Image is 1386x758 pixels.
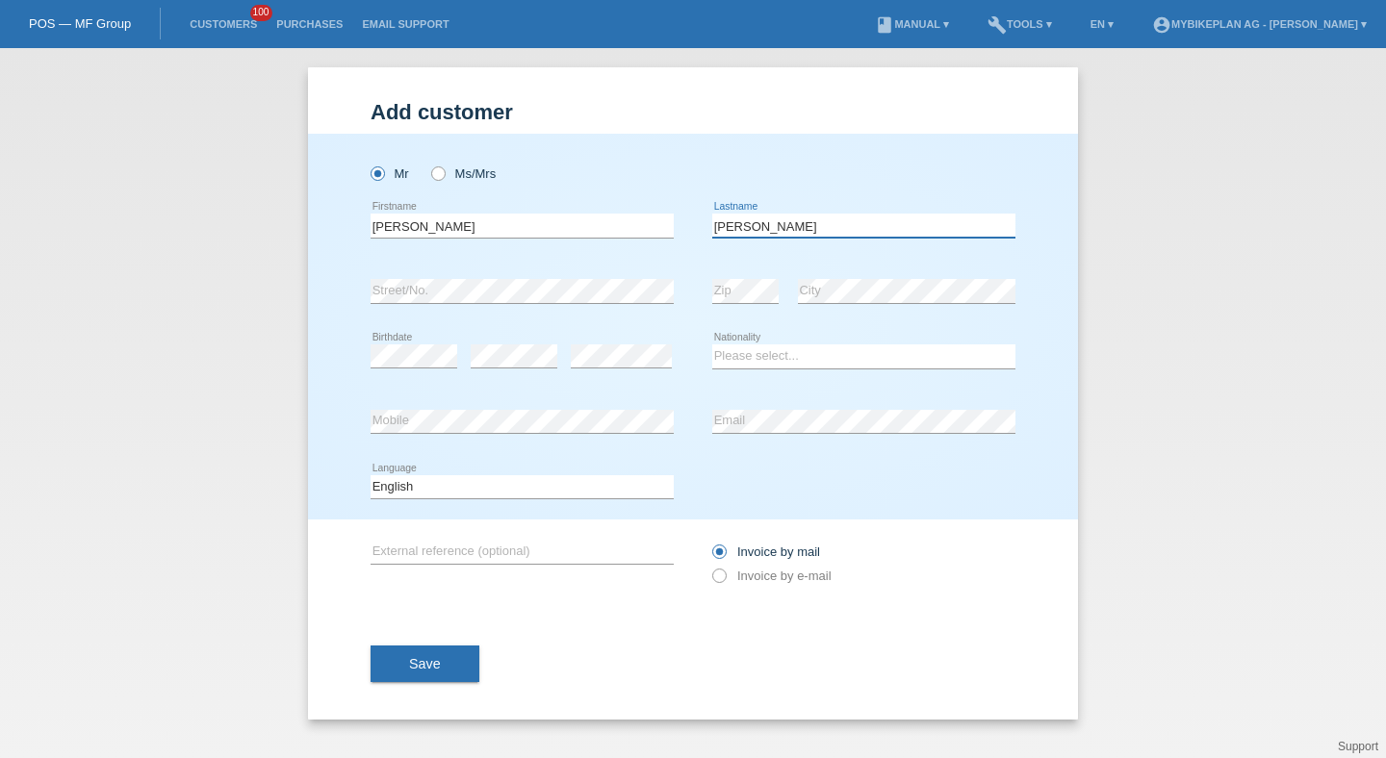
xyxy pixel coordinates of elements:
a: account_circleMybikeplan AG - [PERSON_NAME] ▾ [1142,18,1376,30]
a: EN ▾ [1081,18,1123,30]
a: POS — MF Group [29,16,131,31]
input: Invoice by e-mail [712,568,725,593]
span: Save [409,656,441,671]
button: Save [371,645,479,682]
i: build [988,15,1007,35]
a: buildTools ▾ [978,18,1062,30]
a: Purchases [267,18,352,30]
input: Mr [371,166,383,179]
a: Support [1338,740,1378,753]
i: book [875,15,894,35]
span: 100 [250,5,273,21]
a: Email Support [352,18,458,30]
a: Customers [180,18,267,30]
input: Invoice by mail [712,544,725,568]
a: bookManual ▾ [865,18,959,30]
input: Ms/Mrs [431,166,444,179]
label: Mr [371,166,409,181]
label: Invoice by e-mail [712,568,832,583]
i: account_circle [1152,15,1171,35]
label: Invoice by mail [712,544,820,559]
h1: Add customer [371,100,1015,124]
label: Ms/Mrs [431,166,496,181]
